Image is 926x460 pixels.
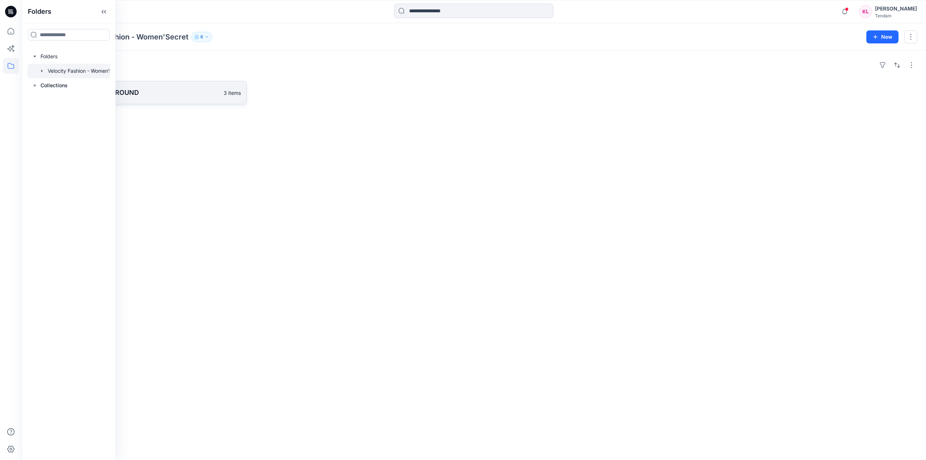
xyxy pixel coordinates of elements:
p: 3 items [224,89,241,97]
p: 6 [200,33,203,41]
button: New [866,30,899,43]
p: Collections [41,81,68,90]
p: [MEDICAL_DATA] 3rd ROUND [46,88,219,98]
a: [MEDICAL_DATA] 3rd ROUND3 items [30,81,247,104]
div: KL [859,5,872,18]
div: Tendam [875,13,917,18]
div: [PERSON_NAME] [875,4,917,13]
button: 6 [191,32,212,42]
p: Velocity Fashion - Women'Secret [72,32,188,42]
